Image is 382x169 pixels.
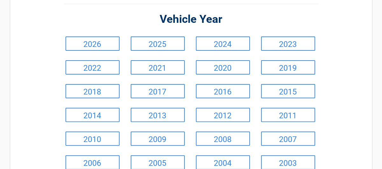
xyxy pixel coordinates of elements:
a: 2017 [131,84,185,98]
a: 2021 [131,60,185,75]
a: 2022 [66,60,120,75]
h2: Vehicle Year [64,12,318,27]
a: 2011 [261,108,315,122]
a: 2009 [131,132,185,146]
a: 2016 [196,84,250,98]
a: 2008 [196,132,250,146]
a: 2026 [66,36,120,51]
a: 2019 [261,60,315,75]
a: 2014 [66,108,120,122]
a: 2012 [196,108,250,122]
a: 2018 [66,84,120,98]
a: 2015 [261,84,315,98]
a: 2020 [196,60,250,75]
a: 2010 [66,132,120,146]
a: 2024 [196,36,250,51]
a: 2023 [261,36,315,51]
a: 2025 [131,36,185,51]
a: 2013 [131,108,185,122]
a: 2007 [261,132,315,146]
